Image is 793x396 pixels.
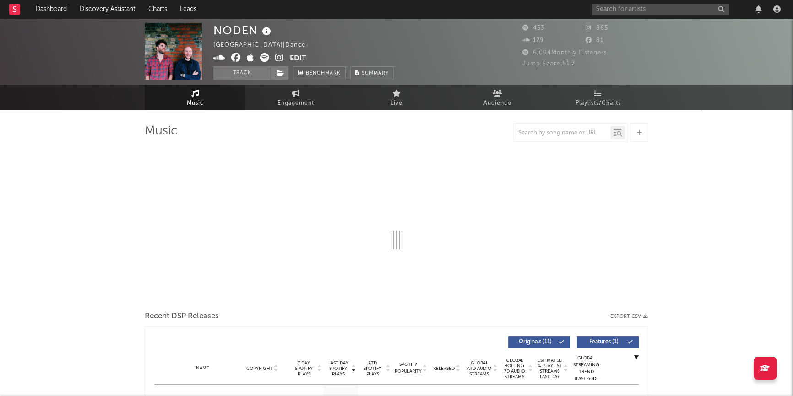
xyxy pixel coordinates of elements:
[522,37,544,43] span: 129
[293,66,346,80] a: Benchmark
[522,61,575,67] span: Jump Score: 51.7
[360,360,385,377] span: ATD Spotify Plays
[572,355,600,382] div: Global Streaming Trend (Last 60D)
[592,4,729,15] input: Search for artists
[362,71,389,76] span: Summary
[346,85,447,110] a: Live
[213,40,316,51] div: [GEOGRAPHIC_DATA] | Dance
[467,360,492,377] span: Global ATD Audio Streams
[290,53,306,64] button: Edit
[610,314,648,319] button: Export CSV
[145,311,219,322] span: Recent DSP Releases
[583,339,625,345] span: Features ( 1 )
[213,66,271,80] button: Track
[522,25,544,31] span: 453
[586,25,608,31] span: 865
[213,23,273,38] div: NODEN
[277,98,314,109] span: Engagement
[350,66,394,80] button: Summary
[548,85,648,110] a: Playlists/Charts
[246,366,272,371] span: Copyright
[508,336,570,348] button: Originals(11)
[306,68,341,79] span: Benchmark
[514,339,556,345] span: Originals ( 11 )
[577,336,639,348] button: Features(1)
[447,85,548,110] a: Audience
[145,85,245,110] a: Music
[483,98,511,109] span: Audience
[173,365,233,372] div: Name
[395,361,422,375] span: Spotify Popularity
[187,98,204,109] span: Music
[586,37,603,43] span: 81
[326,360,350,377] span: Last Day Spotify Plays
[537,358,562,380] span: Estimated % Playlist Streams Last Day
[514,129,610,137] input: Search by song name or URL
[522,50,607,56] span: 6,094 Monthly Listeners
[433,366,455,371] span: Released
[292,360,316,377] span: 7 Day Spotify Plays
[391,98,402,109] span: Live
[576,98,621,109] span: Playlists/Charts
[245,85,346,110] a: Engagement
[502,358,527,380] span: Global Rolling 7D Audio Streams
